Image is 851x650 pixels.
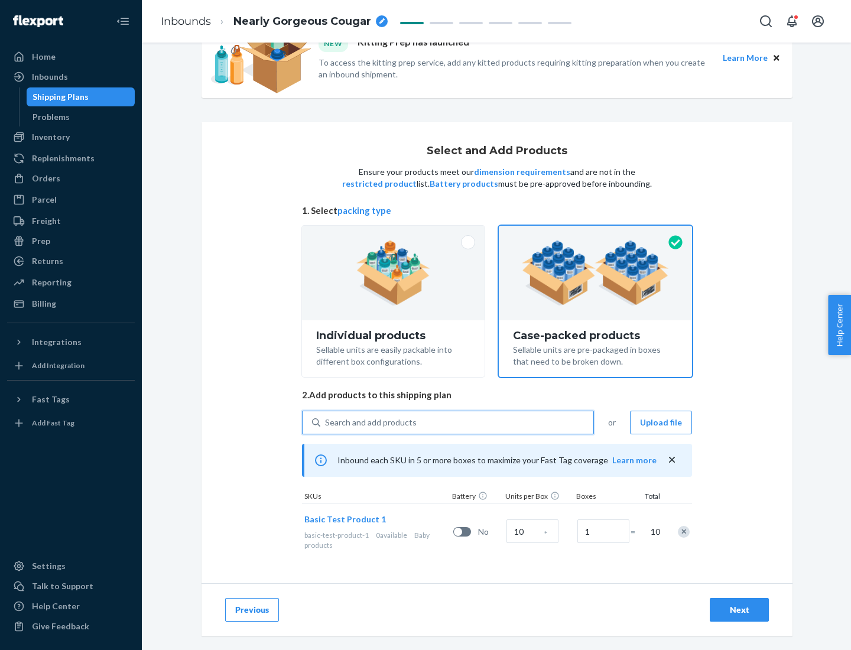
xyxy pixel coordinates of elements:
[319,35,348,51] div: NEW
[151,4,397,39] ol: breadcrumbs
[631,526,642,538] span: =
[32,277,72,288] div: Reporting
[7,557,135,576] a: Settings
[7,333,135,352] button: Integrations
[337,204,391,217] button: packing type
[32,173,60,184] div: Orders
[32,255,63,267] div: Returns
[574,491,633,503] div: Boxes
[612,454,657,466] button: Learn more
[7,212,135,230] a: Freight
[666,454,678,466] button: close
[7,617,135,636] button: Give Feedback
[710,598,769,622] button: Next
[302,204,692,217] span: 1. Select
[720,604,759,616] div: Next
[7,356,135,375] a: Add Integration
[302,444,692,477] div: Inbound each SKU in 5 or more boxes to maximize your Fast Tag coverage
[304,531,369,539] span: basic-test-product-1
[630,411,692,434] button: Upload file
[770,51,783,64] button: Close
[356,240,430,305] img: individual-pack.facf35554cb0f1810c75b2bd6df2d64e.png
[32,620,89,632] div: Give Feedback
[33,111,70,123] div: Problems
[7,128,135,147] a: Inventory
[32,71,68,83] div: Inbounds
[648,526,660,538] span: 10
[678,526,690,538] div: Remove Item
[7,169,135,188] a: Orders
[7,597,135,616] a: Help Center
[7,47,135,66] a: Home
[304,530,449,550] div: Baby products
[161,15,211,28] a: Inbounds
[32,152,95,164] div: Replenishments
[608,417,616,428] span: or
[325,417,417,428] div: Search and add products
[233,14,371,30] span: Nearly Gorgeous Cougar
[723,51,768,64] button: Learn More
[7,414,135,433] a: Add Fast Tag
[7,190,135,209] a: Parcel
[13,15,63,27] img: Flexport logo
[427,145,567,157] h1: Select and Add Products
[342,178,417,190] button: restricted product
[32,580,93,592] div: Talk to Support
[32,418,74,428] div: Add Fast Tag
[32,215,61,227] div: Freight
[32,336,82,348] div: Integrations
[33,91,89,103] div: Shipping Plans
[358,35,469,51] p: Kitting Prep has launched
[341,166,653,190] p: Ensure your products meet our and are not in the list. must be pre-approved before inbounding.
[319,57,712,80] p: To access the kitting prep service, add any kitted products requiring kitting preparation when yo...
[506,519,558,543] input: Case Quantity
[780,9,804,33] button: Open notifications
[7,273,135,292] a: Reporting
[316,342,470,368] div: Sellable units are easily packable into different box configurations.
[754,9,778,33] button: Open Search Box
[513,330,678,342] div: Case-packed products
[27,87,135,106] a: Shipping Plans
[478,526,502,538] span: No
[32,235,50,247] div: Prep
[513,342,678,368] div: Sellable units are pre-packaged in boxes that need to be broken down.
[302,491,450,503] div: SKUs
[32,298,56,310] div: Billing
[503,491,574,503] div: Units per Box
[111,9,135,33] button: Close Navigation
[32,360,85,370] div: Add Integration
[27,108,135,126] a: Problems
[577,519,629,543] input: Number of boxes
[7,149,135,168] a: Replenishments
[32,600,80,612] div: Help Center
[7,67,135,86] a: Inbounds
[32,394,70,405] div: Fast Tags
[633,491,662,503] div: Total
[522,240,669,305] img: case-pack.59cecea509d18c883b923b81aeac6d0b.png
[806,9,830,33] button: Open account menu
[304,513,386,525] button: Basic Test Product 1
[32,131,70,143] div: Inventory
[474,166,570,178] button: dimension requirements
[7,390,135,409] button: Fast Tags
[225,598,279,622] button: Previous
[7,252,135,271] a: Returns
[376,531,407,539] span: 0 available
[7,232,135,251] a: Prep
[430,178,498,190] button: Battery products
[316,330,470,342] div: Individual products
[32,51,56,63] div: Home
[32,560,66,572] div: Settings
[302,389,692,401] span: 2. Add products to this shipping plan
[304,514,386,524] span: Basic Test Product 1
[7,577,135,596] a: Talk to Support
[450,491,503,503] div: Battery
[7,294,135,313] a: Billing
[32,194,57,206] div: Parcel
[828,295,851,355] button: Help Center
